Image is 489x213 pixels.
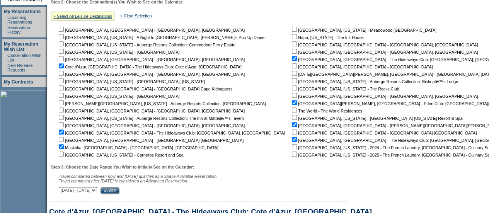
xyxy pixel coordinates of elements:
b: Step 3: Choose the Date Range You Wish to Initially See on the Calendar: [51,165,194,169]
a: » Select All Leisure Destinations [53,14,112,19]
nobr: Napa, [US_STATE] - The Ink House [290,35,363,40]
nobr: [GEOGRAPHIC_DATA], [GEOGRAPHIC_DATA] - [GEOGRAPHIC_DATA] [290,65,433,69]
nobr: [GEOGRAPHIC_DATA], [US_STATE] - [GEOGRAPHIC_DATA] [57,50,180,55]
nobr: [GEOGRAPHIC_DATA], [GEOGRAPHIC_DATA] - [GEOGRAPHIC_DATA], [GEOGRAPHIC_DATA] [57,109,245,113]
nobr: [GEOGRAPHIC_DATA], [GEOGRAPHIC_DATA] - [GEOGRAPHIC_DATA], [GEOGRAPHIC_DATA] [57,28,245,32]
nobr: [GEOGRAPHIC_DATA], [GEOGRAPHIC_DATA] - The Hideaways Club: [GEOGRAPHIC_DATA], [GEOGRAPHIC_DATA] [57,131,285,135]
nobr: [GEOGRAPHIC_DATA], [US_STATE] - [GEOGRAPHIC_DATA] [57,94,180,99]
td: · [5,25,7,34]
nobr: [GEOGRAPHIC_DATA], [US_STATE] - Meadowood [GEOGRAPHIC_DATA] [290,28,436,32]
a: My Reservation Wish List [4,41,38,52]
nobr: Muskoka, [GEOGRAPHIC_DATA] - [GEOGRAPHIC_DATA], [GEOGRAPHIC_DATA] [57,145,218,150]
td: · [5,63,7,72]
nobr: [GEOGRAPHIC_DATA], [GEOGRAPHIC_DATA] - [GEOGRAPHIC_DATA] Cape Kidnappers [57,87,232,91]
nobr: [PERSON_NAME][GEOGRAPHIC_DATA], [US_STATE] - Auberge Resorts Collection: [GEOGRAPHIC_DATA] [57,101,266,106]
nobr: Travel completed after [DATE] is considered an Advanced Reservation. [59,179,188,183]
nobr: [GEOGRAPHIC_DATA], [GEOGRAPHIC_DATA] - [GEOGRAPHIC_DATA], [GEOGRAPHIC_DATA] [290,50,478,55]
nobr: [GEOGRAPHIC_DATA], [US_STATE] - Auberge Resorts Collection: Bishopâ€™s Lodge [290,79,458,84]
nobr: [GEOGRAPHIC_DATA], [US_STATE] - [GEOGRAPHIC_DATA], [US_STATE] [57,79,205,84]
a: Upcoming Reservations [7,15,32,24]
a: Reservation History [7,25,30,34]
a: Cancellation Wish List [7,53,41,62]
a: » Clear Selection [120,14,152,18]
nobr: [GEOGRAPHIC_DATA], [GEOGRAPHIC_DATA] - [GEOGRAPHIC_DATA], [GEOGRAPHIC_DATA] [57,123,245,128]
nobr: [GEOGRAPHIC_DATA], [US_STATE] - Auberge Resorts Collection: The Inn at Matteiâ€™s Tavern [57,116,244,121]
nobr: [GEOGRAPHIC_DATA], [GEOGRAPHIC_DATA] - [GEOGRAPHIC_DATA], [GEOGRAPHIC_DATA] [290,43,478,47]
nobr: The World - The World Residences [290,109,362,113]
nobr: [GEOGRAPHIC_DATA], [US_STATE] - [GEOGRAPHIC_DATA] [US_STATE] Resort & Spa [290,116,462,121]
nobr: [GEOGRAPHIC_DATA], [US_STATE] - Carneros Resort and Spa [57,153,184,157]
nobr: [GEOGRAPHIC_DATA], [US_STATE] - A Night In [GEOGRAPHIC_DATA]: [PERSON_NAME]'s Pop-Up Dinner [57,35,266,40]
nobr: [GEOGRAPHIC_DATA], [GEOGRAPHIC_DATA] - [GEOGRAPHIC_DATA], [GEOGRAPHIC_DATA] [57,57,245,62]
a: My Reservations [4,9,41,14]
nobr: [GEOGRAPHIC_DATA], [US_STATE] - Auberge Resorts Collection: Commodore Perry Estate [57,43,235,47]
a: New Release Requests [7,63,32,72]
nobr: [GEOGRAPHIC_DATA], [GEOGRAPHIC_DATA] - [GEOGRAPHIC_DATA] [GEOGRAPHIC_DATA] [290,131,477,135]
nobr: [GEOGRAPHIC_DATA], [US_STATE] - The Rocks Club [290,87,399,91]
a: My Contracts [4,79,33,85]
span: Travel completed between now and [DATE] qualifies as a Space Available Reservation. [59,174,218,179]
td: · [5,15,7,24]
nobr: [GEOGRAPHIC_DATA], [GEOGRAPHIC_DATA] - [GEOGRAPHIC_DATA], [GEOGRAPHIC_DATA] [57,72,245,77]
input: Submit [101,187,119,194]
nobr: [GEOGRAPHIC_DATA], [GEOGRAPHIC_DATA] - [GEOGRAPHIC_DATA] [GEOGRAPHIC_DATA] [57,138,244,143]
td: · [5,53,7,62]
nobr: Cote d'Azur, [GEOGRAPHIC_DATA] - The Hideaways Club: Cote d'Azur, [GEOGRAPHIC_DATA] [57,65,242,69]
nobr: [GEOGRAPHIC_DATA], [GEOGRAPHIC_DATA] - [GEOGRAPHIC_DATA], [GEOGRAPHIC_DATA] [290,94,478,99]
